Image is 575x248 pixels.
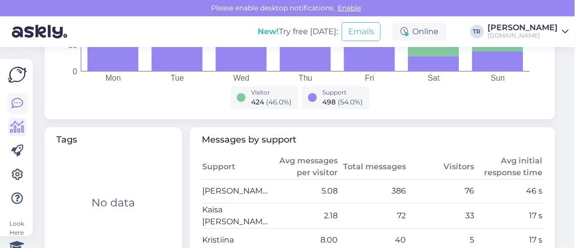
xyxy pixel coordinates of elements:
div: Support [323,88,363,97]
span: ( 54.0 %) [338,98,363,106]
td: 5.08 [270,179,338,203]
img: Askly Logo [8,67,27,83]
button: Emails [342,22,381,41]
div: [PERSON_NAME] [488,24,558,32]
div: Try free [DATE]: [258,26,338,38]
tspan: 55 [68,41,77,50]
td: 2.18 [270,203,338,228]
span: 424 [252,98,265,106]
tspan: Mon [105,74,121,82]
div: Visitor [252,88,292,97]
th: Total messages [339,154,407,180]
tspan: Sat [428,74,440,82]
span: ( 46.0 %) [266,98,292,106]
th: Support [202,154,270,180]
tspan: Wed [233,74,250,82]
span: Tags [56,133,170,147]
tspan: Tue [171,74,184,82]
td: 46 s [475,179,543,203]
div: Online [393,23,446,41]
tspan: 0 [73,67,77,75]
th: Avg initial response time [475,154,543,180]
td: Kaisa [PERSON_NAME] [202,203,270,228]
tspan: Fri [365,74,374,82]
th: Visitors [407,154,475,180]
tspan: Thu [299,74,312,82]
td: 33 [407,203,475,228]
a: [PERSON_NAME][DOMAIN_NAME] [488,24,569,40]
span: 498 [323,98,336,106]
td: [PERSON_NAME] [202,179,270,203]
th: Avg messages per visitor [270,154,338,180]
span: Enable [335,3,364,12]
div: [DOMAIN_NAME] [488,32,558,40]
span: Messages by support [202,133,543,147]
td: 72 [339,203,407,228]
b: New! [258,27,279,36]
div: No data [91,195,135,211]
td: 386 [339,179,407,203]
td: 76 [407,179,475,203]
div: TR [470,25,484,39]
td: 17 s [475,203,543,228]
tspan: Sun [491,74,505,82]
